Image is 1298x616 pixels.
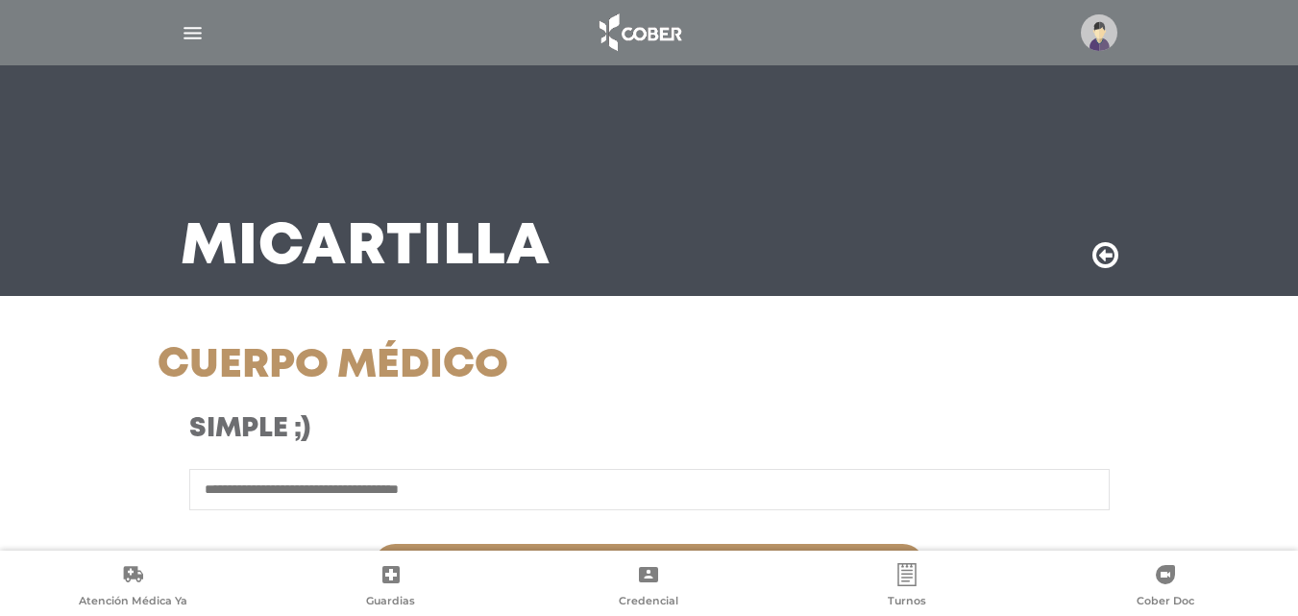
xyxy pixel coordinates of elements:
[619,594,678,611] span: Credencial
[189,413,772,446] h3: Simple ;)
[778,563,1037,612] a: Turnos
[79,594,187,611] span: Atención Médica Ya
[1081,14,1117,51] img: profile-placeholder.svg
[181,21,205,45] img: Cober_menu-lines-white.svg
[1137,594,1194,611] span: Cober Doc
[181,223,551,273] h3: Mi Cartilla
[1036,563,1294,612] a: Cober Doc
[262,563,521,612] a: Guardias
[366,594,415,611] span: Guardias
[4,563,262,612] a: Atención Médica Ya
[520,563,778,612] a: Credencial
[589,10,690,56] img: logo_cober_home-white.png
[158,342,804,390] h1: Cuerpo Médico
[888,594,926,611] span: Turnos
